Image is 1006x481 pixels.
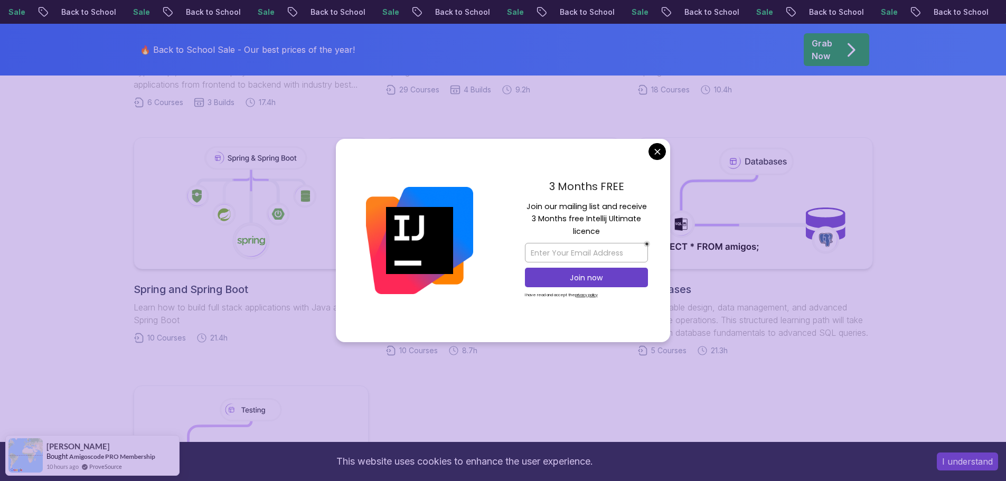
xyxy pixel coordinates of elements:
[147,97,183,108] span: 6 Courses
[796,7,868,17] p: Back to School
[245,7,279,17] p: Sale
[259,97,276,108] span: 17.4h
[937,452,998,470] button: Accept cookies
[637,137,872,356] a: DatabasesMaster table design, data management, and advanced database operations. This structured ...
[714,84,732,95] span: 10.4h
[494,7,528,17] p: Sale
[386,137,620,356] a: Frontend DeveloperMaster modern frontend development from basics to advanced React applications. ...
[637,301,872,339] p: Master table design, data management, and advanced database operations. This structured learning ...
[69,452,155,460] a: Amigoscode PRO Membership
[46,462,79,471] span: 10 hours ago
[651,345,687,356] span: 5 Courses
[89,462,122,471] a: ProveSource
[637,282,872,297] h2: Databases
[547,7,619,17] p: Back to School
[134,282,369,297] h2: Spring and Spring Boot
[370,7,403,17] p: Sale
[651,84,690,95] span: 18 Courses
[147,333,186,343] span: 10 Courses
[208,97,234,108] span: 3 Builds
[210,333,228,343] span: 21.4h
[464,84,491,95] span: 4 Builds
[399,84,439,95] span: 29 Courses
[173,7,245,17] p: Back to School
[134,137,369,343] a: Spring and Spring BootLearn how to build full stack applications with Java and Spring Boot10 Cour...
[868,7,902,17] p: Sale
[46,452,68,460] span: Bought
[422,7,494,17] p: Back to School
[744,7,777,17] p: Sale
[515,84,530,95] span: 9.2h
[812,37,832,62] p: Grab Now
[8,438,43,473] img: provesource social proof notification image
[399,345,438,356] span: 10 Courses
[46,442,110,451] span: [PERSON_NAME]
[298,7,370,17] p: Back to School
[619,7,653,17] p: Sale
[921,7,993,17] p: Back to School
[120,7,154,17] p: Sale
[672,7,744,17] p: Back to School
[711,345,728,356] span: 21.3h
[462,345,477,356] span: 8.7h
[8,450,921,473] div: This website uses cookies to enhance the user experience.
[140,43,355,56] p: 🔥 Back to School Sale - Our best prices of the year!
[134,301,369,326] p: Learn how to build full stack applications with Java and Spring Boot
[49,7,120,17] p: Back to School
